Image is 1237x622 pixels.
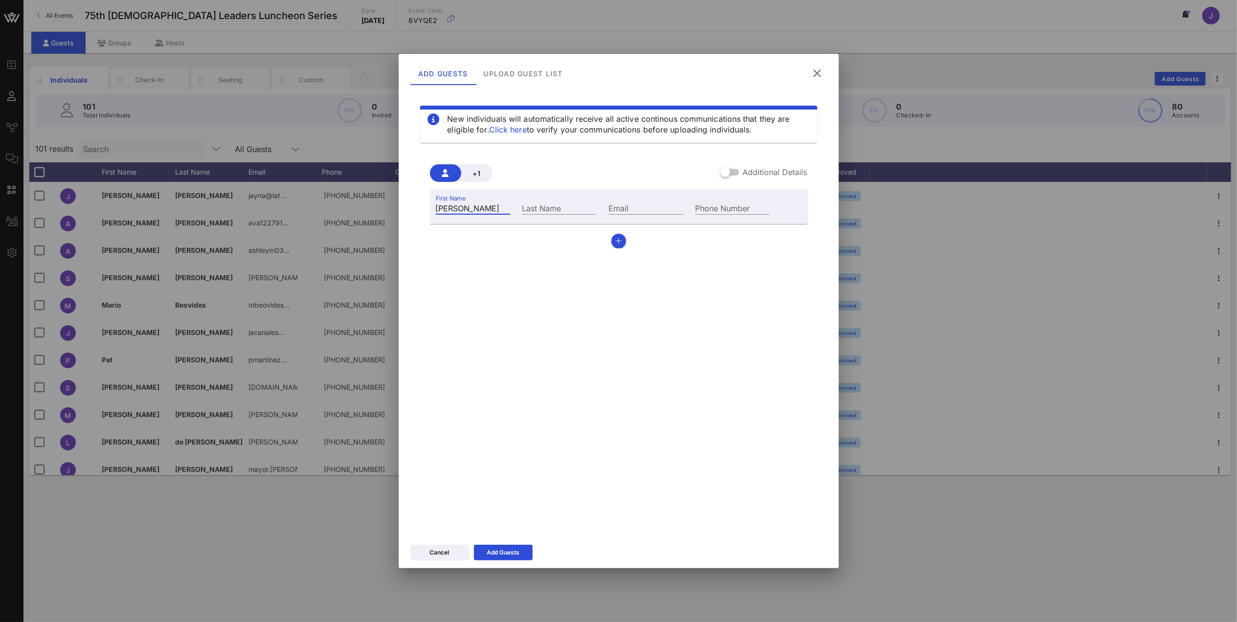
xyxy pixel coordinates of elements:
a: Click here [489,125,527,134]
span: +1 [469,169,485,178]
div: Upload Guest List [475,62,570,85]
div: New individuals will automatically receive all active continous communications that they are elig... [448,113,810,135]
button: +1 [461,164,493,182]
label: Additional Details [743,167,808,177]
button: Cancel [410,545,469,560]
div: Add Guests [410,62,476,85]
div: Cancel [430,548,450,557]
button: Add Guests [474,545,533,560]
div: Add Guests [487,548,519,557]
input: First Name [436,201,511,214]
label: First Name [436,195,466,202]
